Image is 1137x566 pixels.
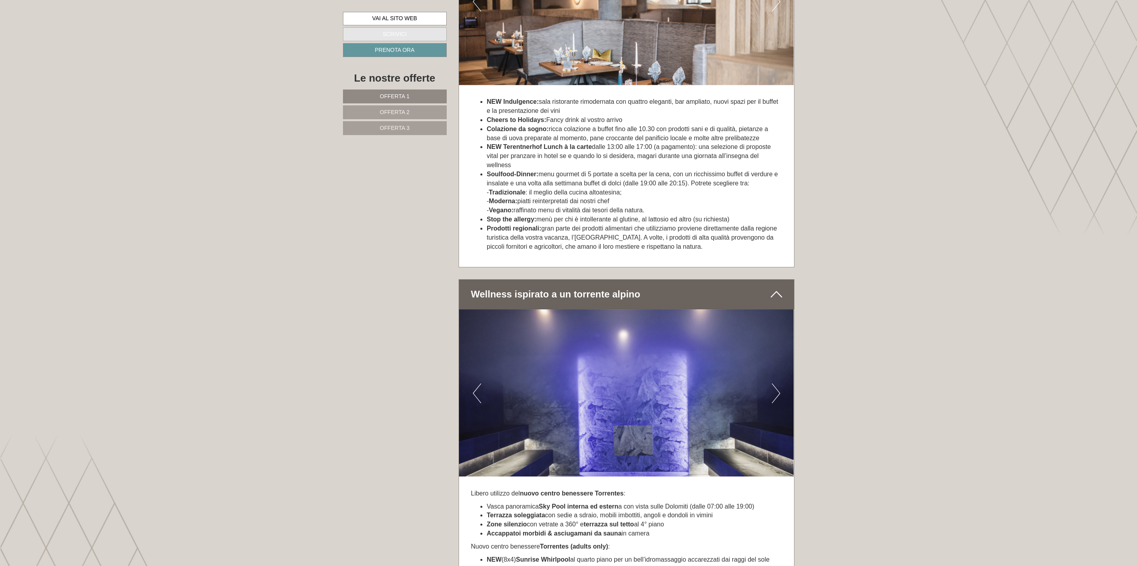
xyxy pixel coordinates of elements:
strong: Cheers to Holidays: [487,116,546,123]
strong: Moderna: [489,198,517,204]
strong: Colazione da sogno: [487,126,549,132]
li: in camera [487,529,782,538]
strong: Zone silenzio [487,521,527,528]
p: Nuovo centro benessere : [471,542,782,551]
li: con sedie a sdraio, mobili imbottiti, angoli e dondoli in vimini [487,511,782,520]
li: menu gourmet di 5 portate a scelta per la cena, con un ricchissimo buffet di verdure e insalate e... [487,170,782,215]
li: Fancy drink al vostro arrivo [487,116,782,125]
button: Next [772,383,780,403]
div: Le nostre offerte [343,71,447,86]
li: gran parte dei prodotti alimentari che utilizziamo proviene direttamente dalla regione turistica ... [487,224,782,252]
button: Previous [473,383,481,403]
a: Vai al sito web [343,12,447,25]
div: Wellness ispirato a un torrente alpino [459,280,794,309]
strong: Accappatoi morbidi & asciugamani da sauna [487,530,622,537]
li: Vasca panoramica a con vista sulle Dolomiti (dalle 07:00 alle 19:00) [487,502,782,511]
li: sala ristorante rimodernata con quattro eleganti, bar ampliato, nuovi spazi per il buffet e la pr... [487,97,782,116]
span: Offerta 2 [380,109,409,115]
span: Offerta 1 [380,93,409,99]
li: ricca colazione a buffet fino alle 10.30 con prodotti sani e di qualità, pietanze a base di uova ... [487,125,782,143]
strong: Sunrise Whirlpool [516,556,570,563]
strong: NEW Terentnerhof Lunch à la carte [487,143,592,150]
strong: Tradizionale [489,189,525,196]
p: Libero utilizzo del : [471,489,782,498]
strong: Soulfood-Dinner: [487,171,539,177]
strong: NEW Indulgence: [487,98,539,105]
strong: nuovo centro benessere Torrentes [520,490,624,497]
strong: Stop the allergy: [487,216,536,223]
strong: terrazza sul tetto [584,521,634,528]
strong: Prodotti regionali: [487,225,541,232]
a: Scrivici [343,27,447,41]
li: menù per chi è intollerante al glutine, al lattosio ed altro (su richiesta) [487,215,782,224]
strong: Vegano: [489,207,513,213]
a: Prenota ora [343,43,447,57]
strong: Torrentes (adults only) [540,543,608,550]
strong: Terrazza soleggiata [487,512,545,518]
span: Offerta 3 [380,125,409,131]
li: con vetrate a 360° e al 4° piano [487,520,782,529]
li: dalle 13:00 alle 17:00 (a pagamento): una selezione di proposte vital per pranzare in hotel se e ... [487,143,782,170]
strong: Sky Pool interna ed estern [539,503,618,510]
strong: NEW [487,556,501,563]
